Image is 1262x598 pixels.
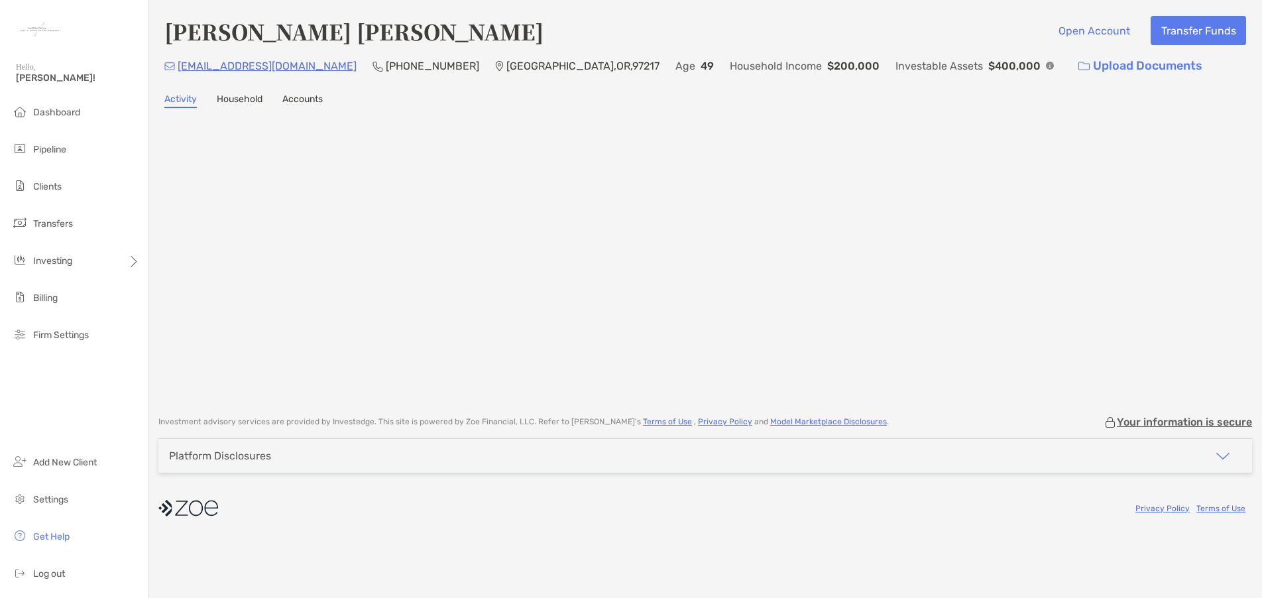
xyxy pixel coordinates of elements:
[164,16,544,46] h4: [PERSON_NAME] [PERSON_NAME]
[1196,504,1245,513] a: Terms of Use
[675,58,695,74] p: Age
[495,61,504,72] img: Location Icon
[33,531,70,542] span: Get Help
[12,453,28,469] img: add_new_client icon
[33,329,89,341] span: Firm Settings
[12,103,28,119] img: dashboard icon
[33,144,66,155] span: Pipeline
[33,292,58,304] span: Billing
[169,449,271,462] div: Platform Disclosures
[1070,52,1211,80] a: Upload Documents
[1151,16,1246,45] button: Transfer Funds
[12,565,28,581] img: logout icon
[33,255,72,267] span: Investing
[12,289,28,305] img: billing icon
[827,58,880,74] p: $200,000
[33,181,62,192] span: Clients
[33,568,65,579] span: Log out
[1078,62,1090,71] img: button icon
[164,62,175,70] img: Email Icon
[217,93,262,108] a: Household
[701,58,714,74] p: 49
[12,491,28,507] img: settings icon
[33,218,73,229] span: Transfers
[643,417,692,426] a: Terms of Use
[16,5,64,53] img: Zoe Logo
[33,494,68,505] span: Settings
[1046,62,1054,70] img: Info Icon
[12,141,28,156] img: pipeline icon
[770,417,887,426] a: Model Marketplace Disclosures
[12,215,28,231] img: transfers icon
[12,528,28,544] img: get-help icon
[386,58,479,74] p: [PHONE_NUMBER]
[895,58,983,74] p: Investable Assets
[730,58,822,74] p: Household Income
[1215,448,1231,464] img: icon arrow
[12,252,28,268] img: investing icon
[1135,504,1190,513] a: Privacy Policy
[12,178,28,194] img: clients icon
[1117,416,1252,428] p: Your information is secure
[282,93,323,108] a: Accounts
[988,58,1041,74] p: $400,000
[33,107,80,118] span: Dashboard
[158,493,218,523] img: company logo
[164,93,197,108] a: Activity
[33,457,97,468] span: Add New Client
[1048,16,1140,45] button: Open Account
[178,58,357,74] p: [EMAIL_ADDRESS][DOMAIN_NAME]
[698,417,752,426] a: Privacy Policy
[506,58,660,74] p: [GEOGRAPHIC_DATA] , OR , 97217
[12,326,28,342] img: firm-settings icon
[158,417,889,427] p: Investment advisory services are provided by Investedge . This site is powered by Zoe Financial, ...
[16,72,140,84] span: [PERSON_NAME]!
[373,61,383,72] img: Phone Icon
